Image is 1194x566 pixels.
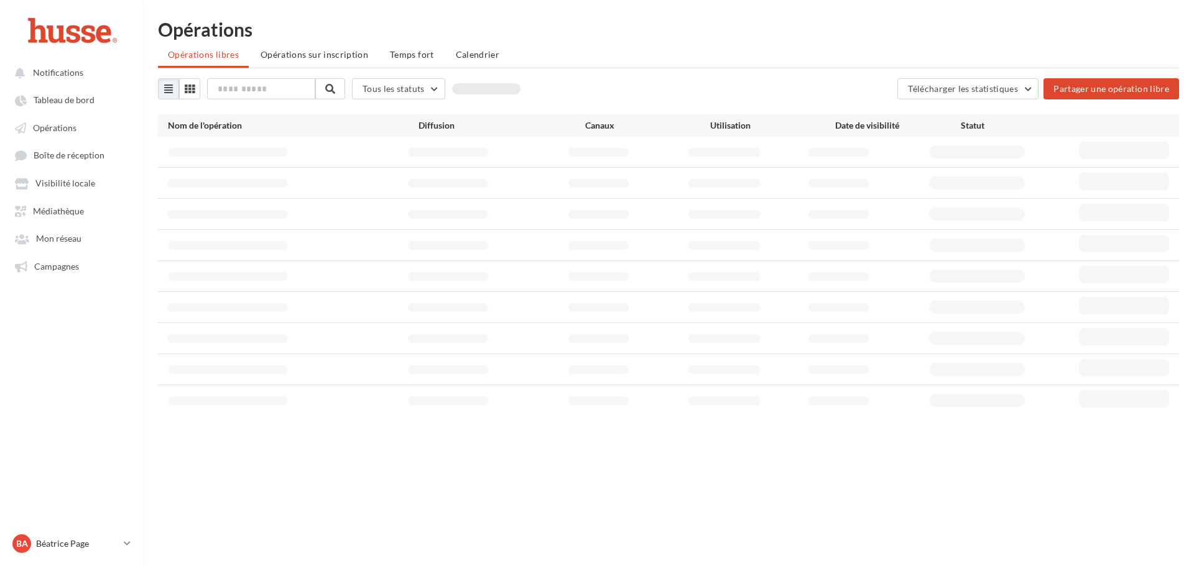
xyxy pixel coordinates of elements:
[352,78,445,99] button: Tous les statuts
[16,537,28,550] span: Ba
[419,119,585,132] div: Diffusion
[33,206,84,216] span: Médiathèque
[7,255,136,277] a: Campagnes
[456,49,500,60] span: Calendrier
[33,67,83,78] span: Notifications
[7,227,136,249] a: Mon réseau
[34,95,95,106] span: Tableau de bord
[168,119,419,132] div: Nom de l'opération
[1044,78,1179,99] button: Partager une opération libre
[261,49,368,60] span: Opérations sur inscription
[7,61,131,83] button: Notifications
[7,171,136,194] a: Visibilité locale
[36,234,81,244] span: Mon réseau
[34,261,79,272] span: Campagnes
[36,537,119,550] p: Béatrice Page
[897,78,1039,99] button: Télécharger les statistiques
[7,116,136,139] a: Opérations
[585,119,710,132] div: Canaux
[908,83,1018,94] span: Télécharger les statistiques
[390,49,434,60] span: Temps fort
[10,532,133,555] a: Ba Béatrice Page
[363,83,425,94] span: Tous les statuts
[7,199,136,222] a: Médiathèque
[7,144,136,167] a: Boîte de réception
[158,20,1179,39] div: Opérations
[710,119,835,132] div: Utilisation
[7,88,136,111] a: Tableau de bord
[34,150,104,161] span: Boîte de réception
[35,178,95,189] span: Visibilité locale
[961,119,1086,132] div: Statut
[33,122,76,133] span: Opérations
[835,119,960,132] div: Date de visibilité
